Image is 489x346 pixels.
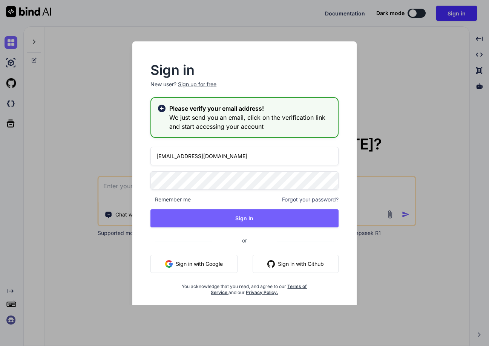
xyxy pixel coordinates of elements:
button: Sign in with Google [150,255,238,273]
img: google [165,260,173,268]
input: Login or Email [150,147,338,165]
h3: We just send you an email, click on the verification link and start accessing your account [169,113,331,131]
p: New user? [150,81,338,97]
div: Sign up for free [178,81,216,88]
a: Terms of Service [211,284,307,295]
h2: Please verify your email address! [169,104,331,113]
div: You acknowledge that you read, and agree to our and our [182,279,307,296]
a: Privacy Policy. [246,290,278,295]
span: or [212,231,277,250]
span: Forgot your password? [282,196,339,203]
button: Sign in with Github [253,255,339,273]
h2: Sign in [150,64,338,76]
span: Remember me [150,196,191,203]
button: Sign In [150,209,338,227]
img: github [267,260,275,268]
